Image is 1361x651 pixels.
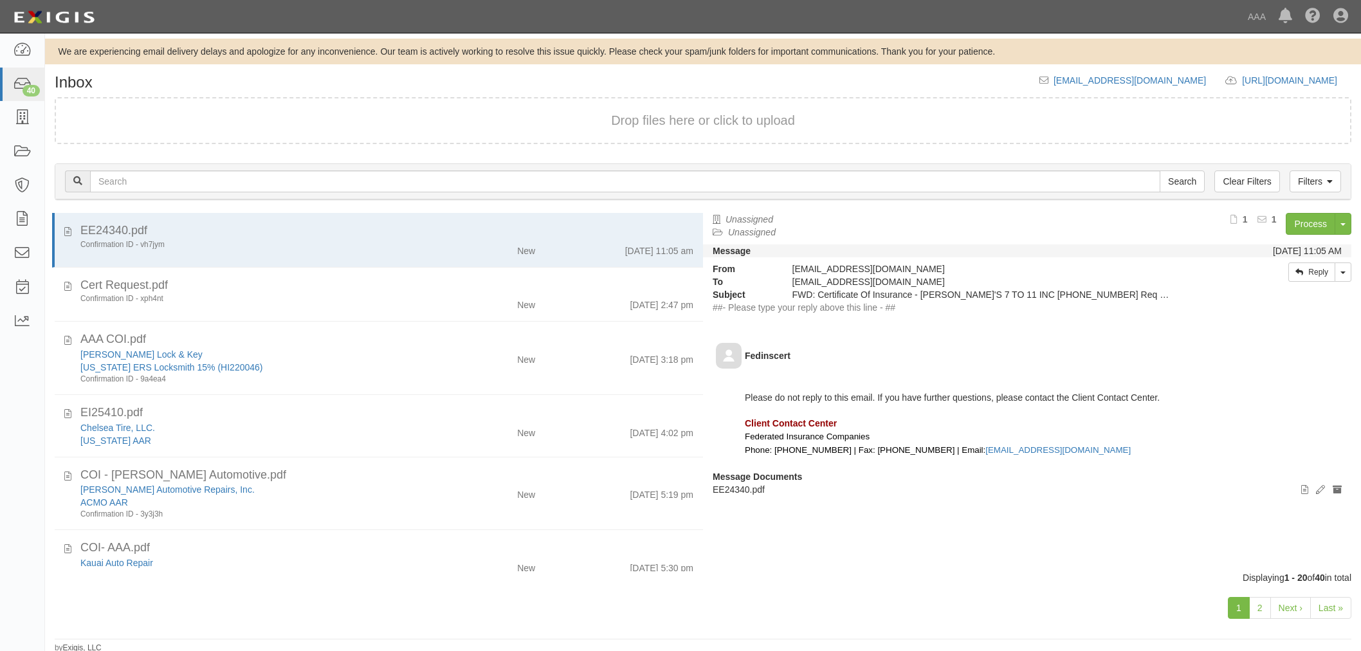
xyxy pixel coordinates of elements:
i: Help Center - Complianz [1305,9,1320,24]
div: Hawaii AAR [80,569,430,582]
a: Chelsea Tire, LLC. [80,423,155,433]
a: Clear Filters [1214,170,1279,192]
div: ACMO AAR [80,496,430,509]
span: Phone: [PHONE_NUMBER] | Fax: [PHONE_NUMBER] | Email: [745,445,1131,455]
a: [US_STATE] ERS Locksmith 15% (HI220046) [80,362,262,372]
div: Hawaii ERS Locksmith 15% (HI220046) [80,361,430,374]
a: [URL][DOMAIN_NAME] [1242,75,1351,86]
div: Confirmation ID - 3y3j3h [80,509,430,520]
div: COI- AAA.pdf [80,540,693,556]
a: [EMAIL_ADDRESS][DOMAIN_NAME] [1054,75,1206,86]
div: COI - NOLA Automotive.pdf [80,467,693,484]
a: Last » [1310,597,1351,619]
div: Chelsea Tire, LLC. [80,421,430,434]
div: New [517,421,535,439]
p: EE24340.pdf [713,483,1342,496]
strong: Message [713,246,751,256]
h1: Inbox [55,74,93,91]
a: [PERSON_NAME] Lock & Key [80,349,203,360]
a: Unassigned [726,214,773,225]
a: [PERSON_NAME] Automotive Repairs, Inc. [80,484,255,495]
div: [DATE] 11:05 am [625,239,693,257]
div: inbox@ace.complianz.com [783,275,1180,288]
div: Confirmation ID - xph4nt [80,293,430,304]
div: New [517,293,535,311]
strong: From [703,262,783,275]
div: NOLA Automotive Repairs, Inc. [80,483,430,496]
div: Confirmation ID - vh7jym [80,239,430,250]
a: 2 [1249,597,1271,619]
img: default-avatar-80.png [716,343,742,369]
b: Fedinscert [745,351,790,361]
a: AAA [1241,4,1272,30]
img: logo-5460c22ac91f19d4615b14bd174203de0afe785f0fc80cf4dbbc73dc1793850b.png [10,6,98,29]
div: Cert Request.pdf [80,277,693,294]
div: [DATE] 2:47 pm [630,293,693,311]
b: 40 [1315,573,1325,583]
div: Displaying of in total [45,571,1361,584]
strong: Message Documents [713,472,802,482]
a: Filters [1290,170,1341,192]
a: Unassigned [728,227,776,237]
strong: Subject [703,288,783,301]
a: Reply [1288,262,1335,282]
i: Archive document [1333,486,1342,495]
i: View [1301,486,1308,495]
a: 1 [1228,597,1250,619]
div: [EMAIL_ADDRESS][DOMAIN_NAME] [783,262,1180,275]
div: [DATE] 5:19 pm [630,483,693,501]
div: [DATE] 3:18 pm [630,348,693,366]
input: Search [90,170,1160,192]
b: 1 - 20 [1284,573,1308,583]
div: Alabama AAR [80,434,430,447]
strong: To [703,275,783,288]
div: Kauai Auto Repair [80,556,430,569]
span: Client Contact Center [745,418,837,428]
div: FWD: Certificate Of Insurance - RICKY'S 7 TO 11 INC 227-049-4 Req 39~2025-08-14 09:27:07.0~00001 [783,288,1180,301]
button: Drop files here or click to upload [611,111,795,130]
div: EI25410.pdf [80,405,693,421]
div: New [517,239,535,257]
div: New [517,483,535,501]
a: Federated Insurance Companies [745,431,870,441]
a: [EMAIL_ADDRESS][DOMAIN_NAME] [985,445,1131,455]
a: Kauai Auto Repair [80,558,153,568]
a: ACMO AAR [80,497,128,508]
div: [DATE] 4:02 pm [630,421,693,439]
div: New [517,348,535,366]
div: We are experiencing email delivery delays and apologize for any inconvenience. Our team is active... [45,45,1361,58]
div: EE24340.pdf [80,223,693,239]
div: New [517,556,535,574]
input: Search [1160,170,1205,192]
div: [DATE] 5:30 pm [630,556,693,574]
div: Confirmation ID - 9a4ea4 [80,374,430,385]
a: [US_STATE] AAR [80,436,151,446]
div: [DATE] 11:05 AM [1273,244,1342,257]
i: Edit document [1316,486,1325,495]
span: ##- Please type your reply above this line - ## [713,302,895,313]
div: Jack Dalton Lock & Key [80,348,430,361]
a: Process [1286,213,1335,235]
div: 40 [23,85,40,96]
div: AAA COI.pdf [80,331,693,348]
b: 1 [1243,214,1248,225]
span: Federated Insurance Companies [745,432,870,441]
a: Next › [1270,597,1311,619]
b: 1 [1272,214,1277,225]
